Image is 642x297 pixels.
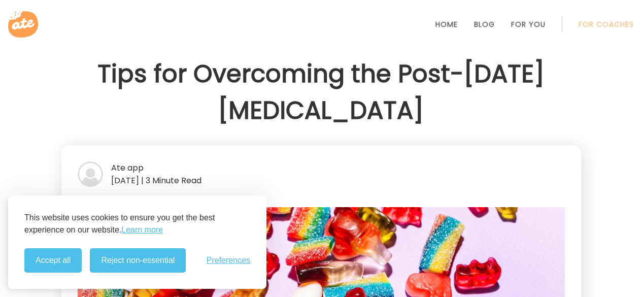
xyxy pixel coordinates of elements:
[474,20,495,28] a: Blog
[207,256,250,265] span: Preferences
[78,161,103,187] img: bg-avatar-default.svg
[78,161,565,174] div: Ate app
[24,212,250,236] p: This website uses cookies to ensure you get the best experience on our website.
[207,256,250,265] button: Toggle preferences
[121,224,163,236] a: Learn more
[511,20,546,28] a: For You
[78,174,565,187] div: [DATE] | 3 Minute Read
[90,248,186,273] button: Reject non-essential
[579,20,634,28] a: For Coaches
[61,56,581,129] h1: Tips for Overcoming the Post-[DATE] [MEDICAL_DATA]
[435,20,458,28] a: Home
[24,248,82,273] button: Accept all cookies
